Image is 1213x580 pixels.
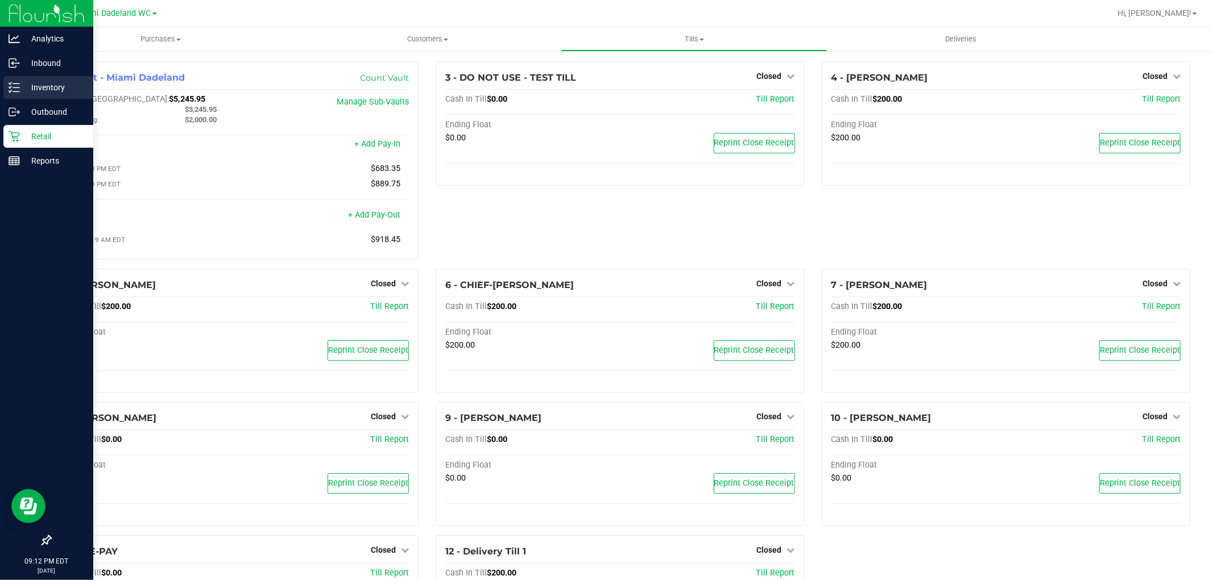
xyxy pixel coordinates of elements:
[445,94,487,104] span: Cash In Till
[757,412,782,421] span: Closed
[328,345,408,355] span: Reprint Close Receipt
[371,179,400,189] span: $889.75
[445,435,487,444] span: Cash In Till
[60,211,234,222] div: Pay-Outs
[756,94,795,104] a: Till Report
[756,568,795,578] span: Till Report
[1100,138,1180,148] span: Reprint Close Receipt
[831,133,861,143] span: $200.00
[371,279,396,288] span: Closed
[185,115,217,124] span: $2,000.00
[1100,478,1180,488] span: Reprint Close Receipt
[1142,435,1181,444] a: Till Report
[445,302,487,311] span: Cash In Till
[445,473,466,483] span: $0.00
[1099,133,1181,153] button: Reprint Close Receipt
[831,327,1006,337] div: Ending Float
[445,460,620,470] div: Ending Float
[756,435,795,444] a: Till Report
[185,105,217,114] span: $3,245.95
[20,56,88,70] p: Inbound
[371,235,400,244] span: $918.45
[714,138,794,148] span: Reprint Close Receipt
[831,94,873,104] span: Cash In Till
[328,340,409,361] button: Reprint Close Receipt
[9,155,20,166] inline-svg: Reports
[9,33,20,44] inline-svg: Analytics
[348,210,400,220] a: + Add Pay-Out
[445,133,466,143] span: $0.00
[714,133,795,153] button: Reprint Close Receipt
[831,72,928,83] span: 4 - [PERSON_NAME]
[20,81,88,94] p: Inventory
[930,34,992,44] span: Deliveries
[445,568,487,578] span: Cash In Till
[60,279,156,290] span: 5 - [PERSON_NAME]
[714,478,794,488] span: Reprint Close Receipt
[294,27,561,51] a: Customers
[445,340,475,350] span: $200.00
[445,279,574,290] span: 6 - CHIEF-[PERSON_NAME]
[60,140,234,151] div: Pay-Ins
[20,32,88,45] p: Analytics
[1142,94,1181,104] a: Till Report
[101,302,131,311] span: $200.00
[831,302,873,311] span: Cash In Till
[9,57,20,69] inline-svg: Inbound
[5,556,88,566] p: 09:12 PM EDT
[169,94,205,104] span: $5,245.95
[371,412,396,421] span: Closed
[445,546,526,557] span: 12 - Delivery Till 1
[9,106,20,118] inline-svg: Outbound
[873,94,902,104] span: $200.00
[831,120,1006,130] div: Ending Float
[487,568,516,578] span: $200.00
[27,34,294,44] span: Purchases
[1117,9,1191,18] span: Hi, [PERSON_NAME]!
[371,545,396,554] span: Closed
[1142,302,1181,311] a: Till Report
[831,340,861,350] span: $200.00
[714,340,795,361] button: Reprint Close Receipt
[487,435,507,444] span: $0.00
[1142,412,1168,421] span: Closed
[20,105,88,119] p: Outbound
[561,34,827,44] span: Tills
[20,130,88,143] p: Retail
[561,27,827,51] a: Tills
[60,460,234,470] div: Ending Float
[370,302,409,311] a: Till Report
[1099,340,1181,361] button: Reprint Close Receipt
[370,435,409,444] a: Till Report
[831,460,1006,470] div: Ending Float
[101,568,122,578] span: $0.00
[371,164,400,173] span: $683.35
[370,568,409,578] a: Till Report
[354,139,400,149] a: + Add Pay-In
[714,345,794,355] span: Reprint Close Receipt
[445,412,541,423] span: 9 - [PERSON_NAME]
[9,82,20,93] inline-svg: Inventory
[873,435,893,444] span: $0.00
[27,27,294,51] a: Purchases
[445,327,620,337] div: Ending Float
[1142,279,1168,288] span: Closed
[756,302,795,311] a: Till Report
[20,154,88,168] p: Reports
[1142,72,1168,81] span: Closed
[60,412,156,423] span: 8 - [PERSON_NAME]
[337,97,409,107] a: Manage Sub-Vaults
[60,94,169,104] span: Cash In [GEOGRAPHIC_DATA]:
[9,131,20,142] inline-svg: Retail
[831,435,873,444] span: Cash In Till
[1099,473,1181,494] button: Reprint Close Receipt
[757,279,782,288] span: Closed
[757,72,782,81] span: Closed
[831,412,932,423] span: 10 - [PERSON_NAME]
